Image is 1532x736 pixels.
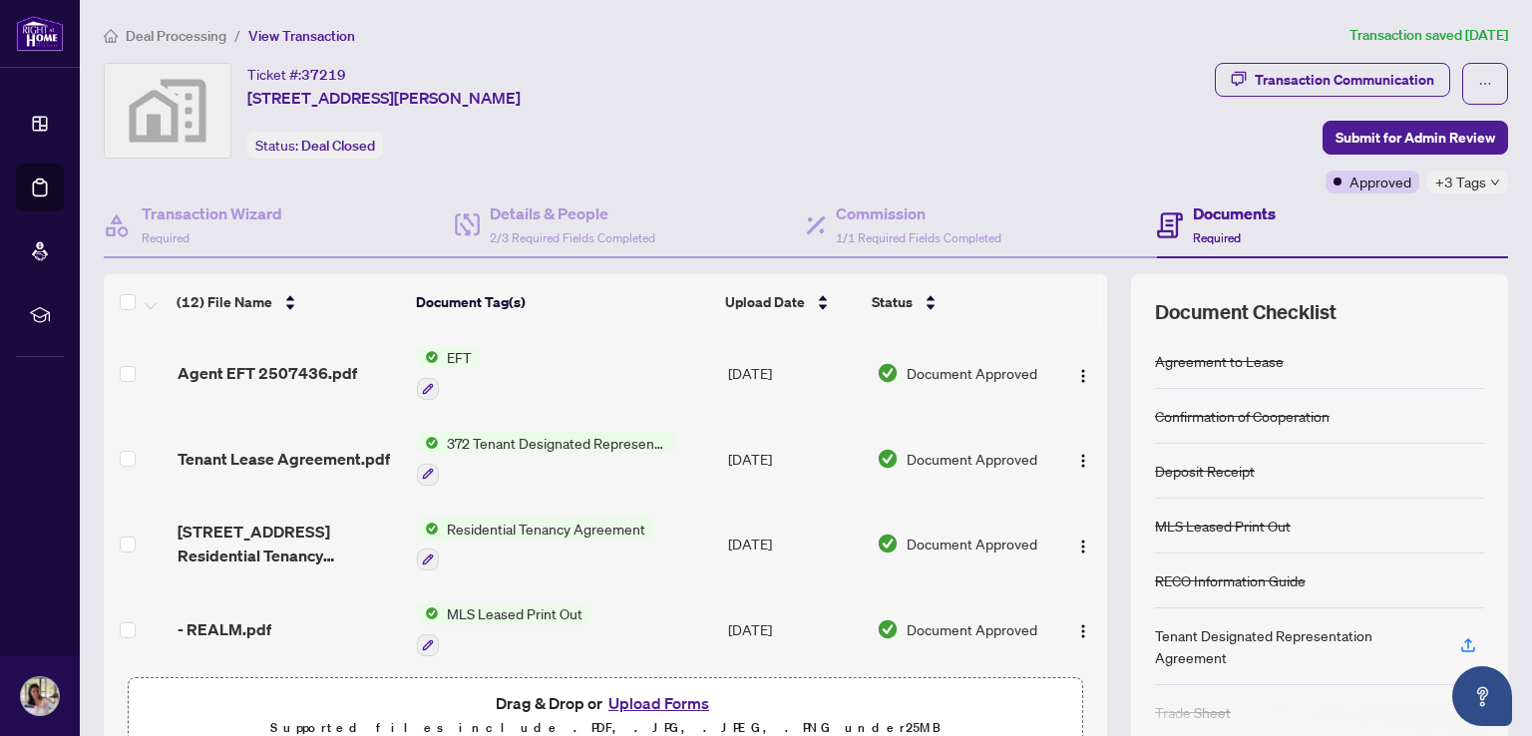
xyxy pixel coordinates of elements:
img: Document Status [877,533,899,554]
div: Agreement to Lease [1155,350,1284,372]
div: Transaction Communication [1255,64,1434,96]
span: Document Approved [907,362,1037,384]
th: (12) File Name [169,274,408,330]
span: Document Approved [907,448,1037,470]
span: (12) File Name [177,291,272,313]
span: [STREET_ADDRESS][PERSON_NAME] [247,86,521,110]
img: Document Status [877,448,899,470]
button: Status Icon372 Tenant Designated Representation Agreement - Authority for Lease or Purchase [417,432,675,486]
div: MLS Leased Print Out [1155,515,1291,537]
span: home [104,29,118,43]
span: Agent EFT 2507436.pdf [178,361,357,385]
div: Confirmation of Cooperation [1155,405,1330,427]
span: View Transaction [248,27,355,45]
img: Status Icon [417,602,439,624]
img: Profile Icon [21,677,59,715]
button: Upload Forms [602,690,715,716]
span: 1/1 Required Fields Completed [836,230,1001,245]
span: Deal Processing [126,27,226,45]
h4: Details & People [490,201,655,225]
article: Transaction saved [DATE] [1349,24,1508,47]
span: Submit for Admin Review [1336,122,1495,154]
th: Status [864,274,1048,330]
button: Open asap [1452,666,1512,726]
span: Deal Closed [301,137,375,155]
td: [DATE] [720,586,869,672]
td: [DATE] [720,330,869,416]
div: Tenant Designated Representation Agreement [1155,624,1436,668]
h4: Commission [836,201,1001,225]
span: [STREET_ADDRESS] Residential Tenancy Agreement.pdf [178,520,402,567]
th: Upload Date [717,274,865,330]
img: Status Icon [417,346,439,368]
button: Logo [1067,528,1099,559]
img: Status Icon [417,518,439,540]
span: Document Checklist [1155,298,1337,326]
span: Residential Tenancy Agreement [439,518,653,540]
span: 2/3 Required Fields Completed [490,230,655,245]
button: Logo [1067,613,1099,645]
div: Ticket #: [247,63,346,86]
button: Submit for Admin Review [1323,121,1508,155]
span: EFT [439,346,480,368]
span: 372 Tenant Designated Representation Agreement - Authority for Lease or Purchase [439,432,675,454]
img: Logo [1075,623,1091,639]
div: RECO Information Guide [1155,569,1306,591]
span: ellipsis [1478,77,1492,91]
button: Status IconResidential Tenancy Agreement [417,518,653,571]
span: Approved [1349,171,1411,192]
span: Document Approved [907,618,1037,640]
span: Status [872,291,913,313]
span: - REALM.pdf [178,617,271,641]
div: Deposit Receipt [1155,460,1255,482]
h4: Transaction Wizard [142,201,282,225]
td: [DATE] [720,502,869,587]
span: Upload Date [725,291,805,313]
img: Document Status [877,362,899,384]
div: Status: [247,132,383,159]
button: Logo [1067,443,1099,475]
span: 37219 [301,66,346,84]
img: Logo [1075,368,1091,384]
img: Status Icon [417,432,439,454]
li: / [234,24,240,47]
span: Required [1193,230,1241,245]
img: svg%3e [105,64,230,158]
span: +3 Tags [1435,171,1486,193]
h4: Documents [1193,201,1276,225]
button: Status IconEFT [417,346,480,400]
span: MLS Leased Print Out [439,602,590,624]
span: Document Approved [907,533,1037,554]
span: Required [142,230,190,245]
th: Document Tag(s) [408,274,717,330]
button: Status IconMLS Leased Print Out [417,602,590,656]
button: Transaction Communication [1215,63,1450,97]
button: Logo [1067,357,1099,389]
span: down [1490,178,1500,187]
td: [DATE] [720,416,869,502]
div: Trade Sheet [1155,701,1231,723]
span: Tenant Lease Agreement.pdf [178,447,390,471]
img: Document Status [877,618,899,640]
img: Logo [1075,539,1091,554]
img: logo [16,15,64,52]
span: Drag & Drop or [496,690,715,716]
img: Logo [1075,453,1091,469]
